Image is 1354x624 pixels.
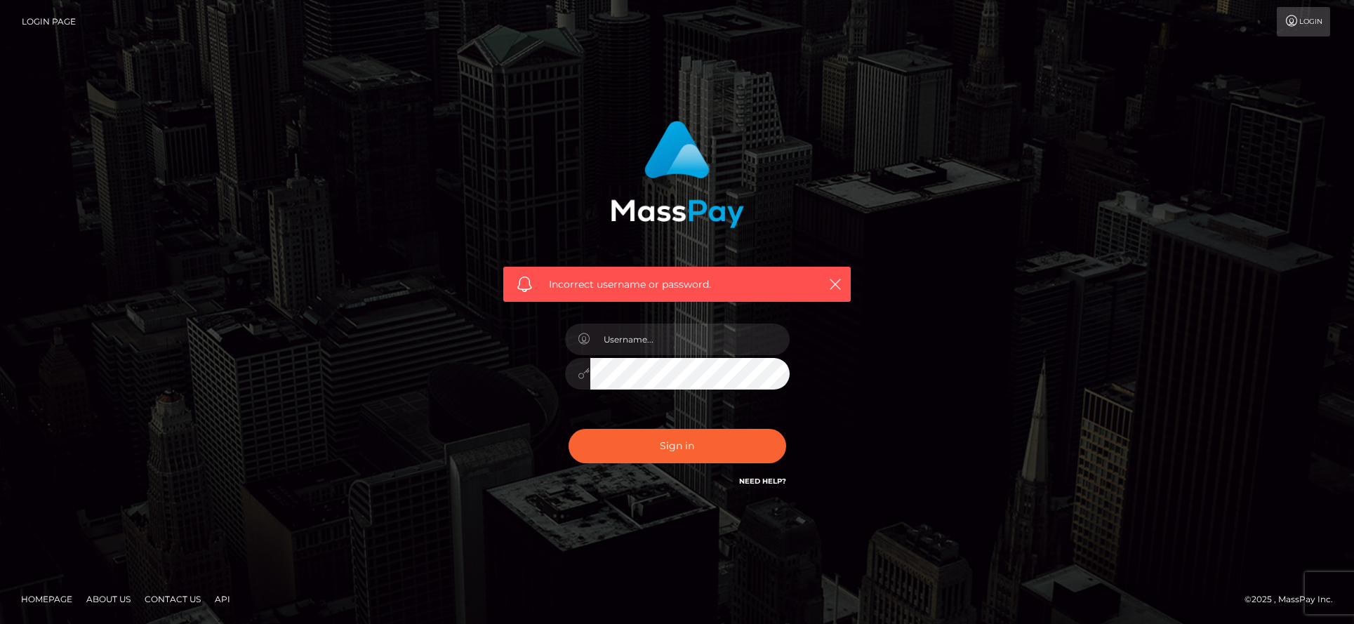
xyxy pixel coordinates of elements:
[22,7,76,36] a: Login Page
[611,121,744,228] img: MassPay Login
[81,588,136,610] a: About Us
[739,477,786,486] a: Need Help?
[139,588,206,610] a: Contact Us
[590,324,790,355] input: Username...
[549,277,805,292] span: Incorrect username or password.
[569,429,786,463] button: Sign in
[209,588,236,610] a: API
[15,588,78,610] a: Homepage
[1277,7,1330,36] a: Login
[1245,592,1343,607] div: © 2025 , MassPay Inc.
